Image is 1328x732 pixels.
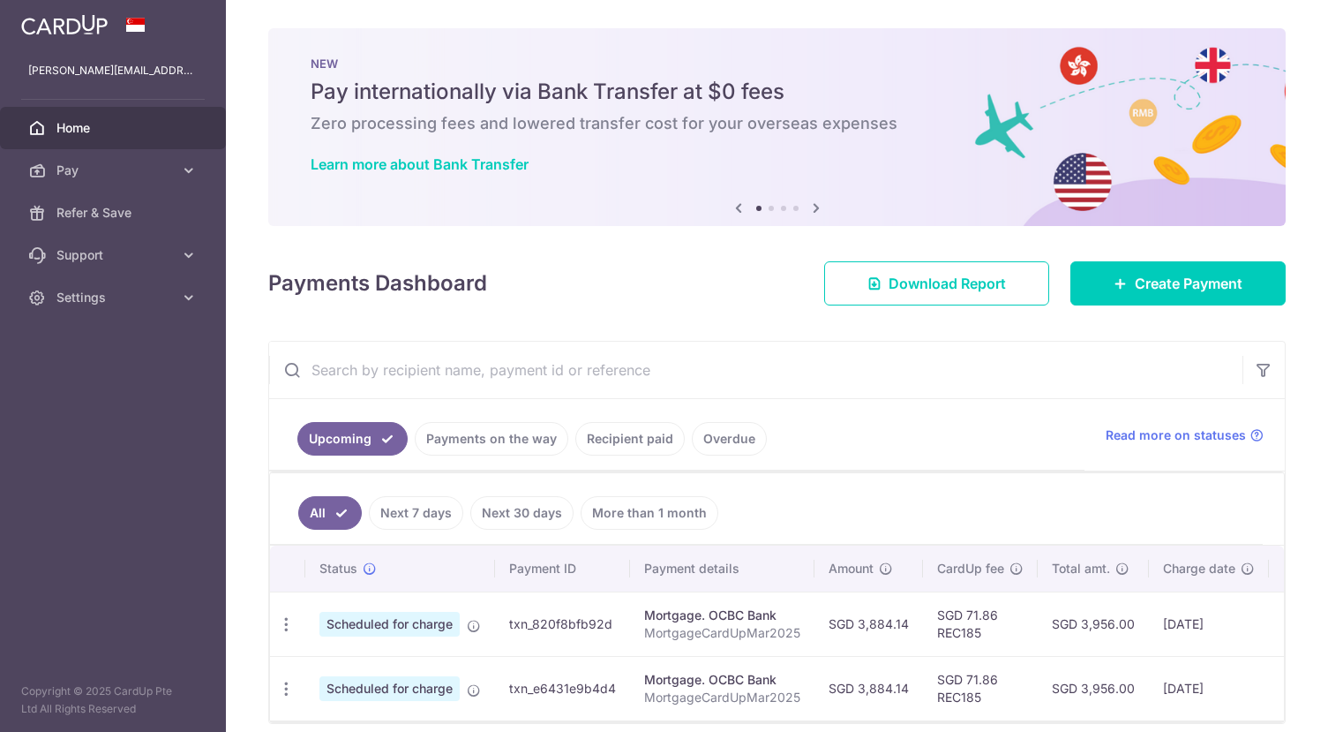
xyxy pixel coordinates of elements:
[1106,426,1246,444] span: Read more on statuses
[630,546,814,592] th: Payment details
[1106,426,1264,444] a: Read more on statuses
[1163,560,1235,577] span: Charge date
[369,496,463,530] a: Next 7 days
[269,342,1242,398] input: Search by recipient name, payment id or reference
[56,246,173,264] span: Support
[814,592,923,656] td: SGD 3,884.14
[923,656,1038,721] td: SGD 71.86 REC185
[889,273,1006,294] span: Download Report
[937,560,1004,577] span: CardUp fee
[21,14,108,35] img: CardUp
[644,689,800,706] p: MortgageCardUpMar2025
[470,496,574,530] a: Next 30 days
[923,592,1038,656] td: SGD 71.86 REC185
[56,119,173,137] span: Home
[297,422,408,456] a: Upcoming
[268,28,1286,226] img: Bank transfer banner
[1135,273,1242,294] span: Create Payment
[1038,592,1149,656] td: SGD 3,956.00
[692,422,767,456] a: Overdue
[56,162,173,179] span: Pay
[56,204,173,222] span: Refer & Save
[311,113,1243,134] h6: Zero processing fees and lowered transfer cost for your overseas expenses
[1149,592,1269,656] td: [DATE]
[1038,656,1149,721] td: SGD 3,956.00
[311,155,529,173] a: Learn more about Bank Transfer
[1070,261,1286,306] a: Create Payment
[415,422,568,456] a: Payments on the way
[581,496,718,530] a: More than 1 month
[824,261,1049,306] a: Download Report
[298,496,362,530] a: All
[814,656,923,721] td: SGD 3,884.14
[644,624,800,642] p: MortgageCardUpMar2025
[644,607,800,624] div: Mortgage. OCBC Bank
[311,57,1243,71] p: NEW
[1149,656,1269,721] td: [DATE]
[495,656,630,721] td: txn_e6431e9b4d4
[319,560,357,577] span: Status
[575,422,685,456] a: Recipient paid
[56,289,173,306] span: Settings
[319,612,460,637] span: Scheduled for charge
[644,671,800,689] div: Mortgage. OCBC Bank
[319,676,460,701] span: Scheduled for charge
[28,62,198,79] p: [PERSON_NAME][EMAIL_ADDRESS][DOMAIN_NAME]
[495,592,630,656] td: txn_820f8bfb92d
[268,268,487,299] h4: Payments Dashboard
[829,560,874,577] span: Amount
[1052,560,1110,577] span: Total amt.
[311,78,1243,106] h5: Pay internationally via Bank Transfer at $0 fees
[495,546,630,592] th: Payment ID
